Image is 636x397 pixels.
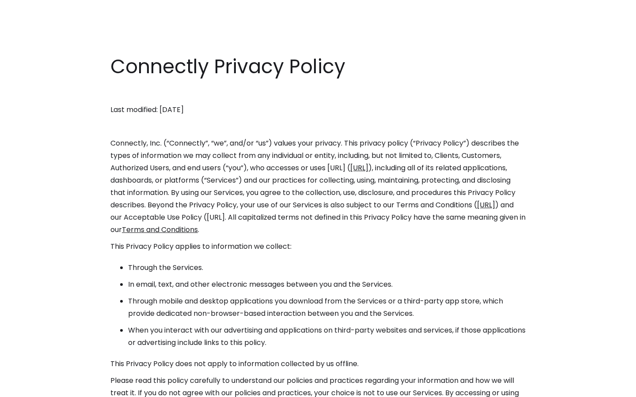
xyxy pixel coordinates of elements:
[128,278,526,291] li: In email, text, and other electronic messages between you and the Services.
[110,104,526,116] p: Last modified: [DATE]
[128,324,526,349] li: When you interact with our advertising and applications on third-party websites and services, if ...
[128,295,526,320] li: Through mobile and desktop applications you download from the Services or a third-party app store...
[110,358,526,370] p: This Privacy Policy does not apply to information collected by us offline.
[110,87,526,99] p: ‍
[110,137,526,236] p: Connectly, Inc. (“Connectly”, “we”, and/or “us”) values your privacy. This privacy policy (“Priva...
[110,120,526,133] p: ‍
[110,53,526,80] h1: Connectly Privacy Policy
[128,262,526,274] li: Through the Services.
[18,382,53,394] ul: Language list
[110,240,526,253] p: This Privacy Policy applies to information we collect:
[9,381,53,394] aside: Language selected: English
[350,163,368,173] a: [URL]
[122,225,198,235] a: Terms and Conditions
[477,200,495,210] a: [URL]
